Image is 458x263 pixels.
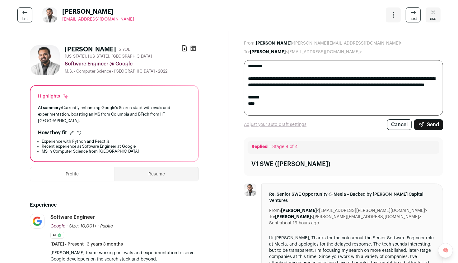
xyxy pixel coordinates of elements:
[430,16,436,21] span: esc
[406,7,421,22] a: next
[244,49,250,55] dt: To:
[387,119,412,130] button: Cancel
[438,243,453,258] a: 🧠
[275,214,421,220] dd: <[PERSON_NAME][EMAIL_ADDRESS][DOMAIN_NAME]>
[250,49,362,55] dd: <[EMAIL_ADDRESS][DOMAIN_NAME]>
[50,241,123,247] span: [DATE] - Present · 3 years 3 months
[65,45,116,54] h1: [PERSON_NAME]
[386,7,401,22] button: Open dropdown
[275,215,311,219] b: [PERSON_NAME]
[426,7,441,22] a: Close
[256,40,402,46] dd: <[PERSON_NAME][EMAIL_ADDRESS][DOMAIN_NAME]>
[119,46,130,53] div: 5 YOE
[98,223,99,229] span: ·
[67,224,96,228] span: · Size: 10,001+
[42,7,57,22] img: b0527151da7c70601574fc2964288be2b58646588b3881744305603a62507217
[414,119,443,130] button: Send
[281,208,427,214] dd: <[EMAIL_ADDRESS][PERSON_NAME][DOMAIN_NAME]>
[50,214,95,221] div: Software Engineer
[244,122,306,128] a: Adjust your auto-draft settings
[17,7,32,22] a: last
[38,129,67,136] h2: How they fit
[50,224,65,228] span: Google
[65,60,199,68] div: Software Engineer @ Google
[269,220,280,226] dt: Sent:
[62,16,134,22] a: [EMAIL_ADDRESS][DOMAIN_NAME]
[409,16,417,21] span: next
[50,232,64,239] li: AI
[272,145,298,149] span: Stage 4 of 4
[38,104,191,124] div: Currently enhancing Google's Search stack with evals and experimentation, boasting an MS from Col...
[62,7,134,16] span: [PERSON_NAME]
[30,167,115,181] button: Profile
[280,220,319,226] dd: about 19 hours ago
[65,69,199,74] div: M.S. - Computer Science - [GEOGRAPHIC_DATA] - 2022
[38,106,62,110] span: AI summary:
[244,40,256,46] dt: From:
[42,139,191,144] li: Experience with Python and React.js
[269,214,275,220] dt: To:
[42,149,191,154] li: MS in Computer Science from [GEOGRAPHIC_DATA]
[281,208,317,213] b: [PERSON_NAME]
[42,144,191,149] li: Recent experience as Software Engineer at Google
[269,191,435,204] span: Re: Senior SWE Opportunity @ Meela – Backed by [PERSON_NAME] Capital Ventures
[115,167,199,181] button: Resume
[251,145,268,149] span: Replied
[62,17,134,22] span: [EMAIL_ADDRESS][DOMAIN_NAME]
[30,214,44,228] img: 8d2c6156afa7017e60e680d3937f8205e5697781b6c771928cb24e9df88505de.jpg
[250,50,286,54] b: [PERSON_NAME]
[269,145,271,149] span: –
[256,41,292,45] b: [PERSON_NAME]
[100,224,113,228] span: Public
[65,54,152,59] span: [US_STATE], [US_STATE], [GEOGRAPHIC_DATA]
[50,250,199,262] p: [PERSON_NAME] team: working on evals and experimentation to serve Google developers on the search...
[22,16,28,21] span: last
[251,160,330,169] div: V1 SWE ([PERSON_NAME])
[30,45,60,75] img: b0527151da7c70601574fc2964288be2b58646588b3881744305603a62507217
[269,208,281,214] dt: From:
[244,184,256,196] img: b0527151da7c70601574fc2964288be2b58646588b3881744305603a62507217
[38,93,69,99] div: Highlights
[30,201,199,209] h2: Experience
